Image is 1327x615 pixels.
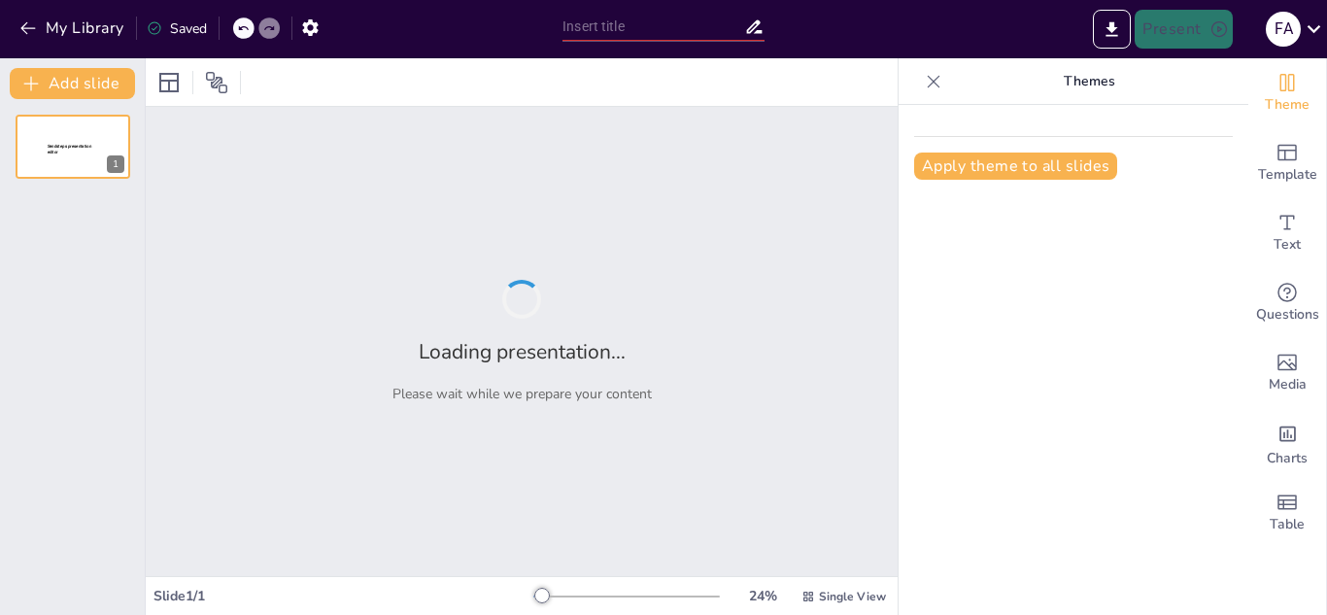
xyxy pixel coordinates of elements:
div: Get real-time input from your audience [1248,268,1326,338]
div: Change the overall theme [1248,58,1326,128]
div: Slide 1 / 1 [153,587,533,605]
span: Charts [1267,448,1308,469]
button: Add slide [10,68,135,99]
button: Apply theme to all slides [914,153,1117,180]
span: Text [1274,234,1301,256]
button: F A [1266,10,1301,49]
span: Questions [1256,304,1319,325]
div: Saved [147,19,207,38]
div: F A [1266,12,1301,47]
span: Table [1270,514,1305,535]
span: Sendsteps presentation editor [48,144,91,154]
div: Add charts and graphs [1248,408,1326,478]
div: Add a table [1248,478,1326,548]
input: Insert title [562,13,744,41]
div: 1 [107,155,124,173]
span: Single View [819,589,886,604]
button: My Library [15,13,132,44]
div: Add text boxes [1248,198,1326,268]
button: Present [1135,10,1232,49]
p: Please wait while we prepare your content [392,385,652,403]
div: Add ready made slides [1248,128,1326,198]
p: Themes [949,58,1229,105]
h2: Loading presentation... [419,338,626,365]
div: Layout [153,67,185,98]
button: Export to PowerPoint [1093,10,1131,49]
div: 24 % [739,587,786,605]
span: Media [1269,374,1307,395]
div: 1 [16,115,130,179]
div: Add images, graphics, shapes or video [1248,338,1326,408]
span: Template [1258,164,1317,186]
span: Position [205,71,228,94]
span: Theme [1265,94,1310,116]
